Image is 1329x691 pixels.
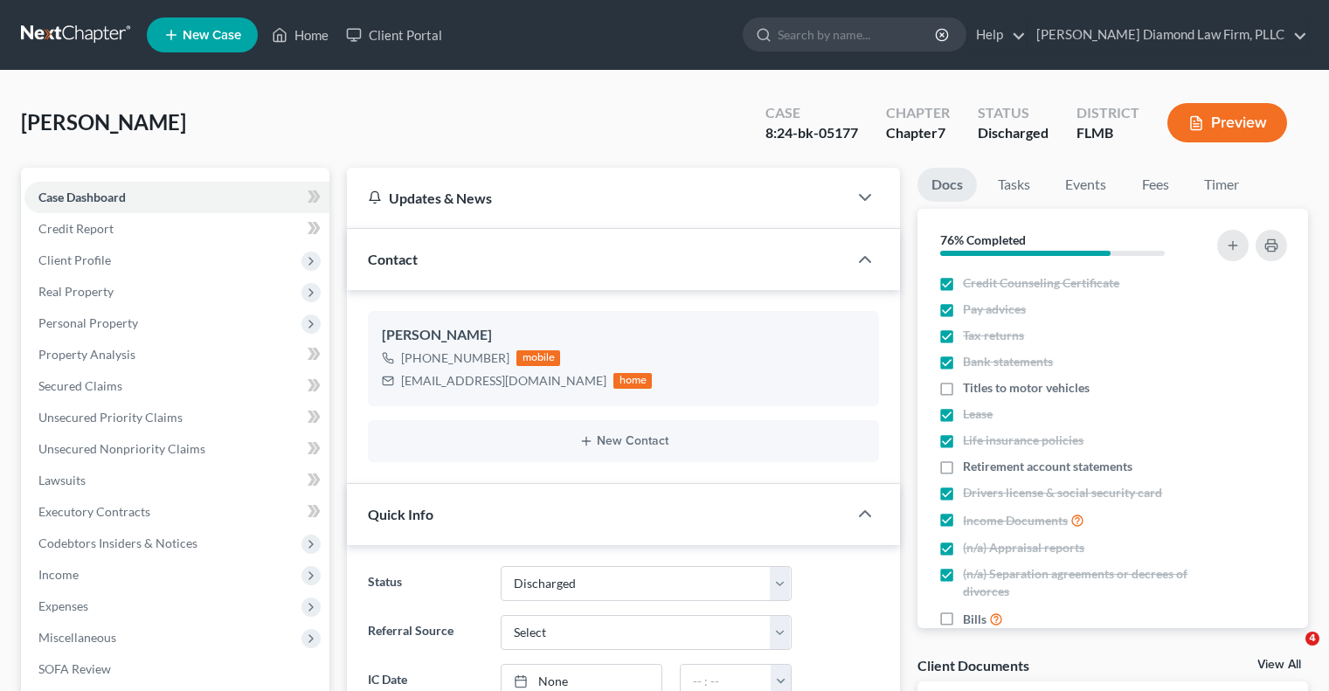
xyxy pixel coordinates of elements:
a: Credit Report [24,213,329,245]
div: home [613,373,652,389]
span: Unsecured Priority Claims [38,410,183,425]
span: Life insurance policies [963,432,1083,449]
a: View All [1257,659,1301,671]
span: Bills [963,611,986,628]
a: Unsecured Nonpriority Claims [24,433,329,465]
div: [PHONE_NUMBER] [401,349,509,367]
div: Client Documents [917,656,1029,674]
span: Lease [963,405,993,423]
span: Income Documents [963,512,1068,529]
a: Unsecured Priority Claims [24,402,329,433]
a: Help [967,19,1026,51]
span: (n/a) Appraisal reports [963,539,1084,556]
a: [PERSON_NAME] Diamond Law Firm, PLLC [1028,19,1307,51]
a: Events [1051,168,1120,202]
label: Status [359,566,491,601]
span: Contact [368,251,418,267]
div: District [1076,103,1139,123]
span: Drivers license & social security card [963,484,1162,501]
span: 7 [938,124,945,141]
div: Status [978,103,1049,123]
span: Lawsuits [38,473,86,487]
span: Quick Info [368,506,433,522]
div: Discharged [978,123,1049,143]
span: Unsecured Nonpriority Claims [38,441,205,456]
a: Tasks [984,168,1044,202]
a: Lawsuits [24,465,329,496]
strong: 76% Completed [940,232,1026,247]
span: Bank statements [963,353,1053,370]
span: Tax returns [963,327,1024,344]
span: Income [38,567,79,582]
button: New Contact [382,434,865,448]
a: Client Portal [337,19,451,51]
span: Pay advices [963,301,1026,318]
div: 8:24-bk-05177 [765,123,858,143]
button: Preview [1167,103,1287,142]
span: Credit Report [38,221,114,236]
div: Chapter [886,123,950,143]
a: Secured Claims [24,370,329,402]
label: Referral Source [359,615,491,650]
span: Codebtors Insiders & Notices [38,536,197,550]
input: Search by name... [778,18,938,51]
span: Personal Property [38,315,138,330]
span: Executory Contracts [38,504,150,519]
div: Chapter [886,103,950,123]
div: Updates & News [368,189,827,207]
a: Property Analysis [24,339,329,370]
span: Titles to motor vehicles [963,379,1090,397]
div: mobile [516,350,560,366]
a: Home [263,19,337,51]
a: Timer [1190,168,1253,202]
a: Fees [1127,168,1183,202]
div: Case [765,103,858,123]
span: Client Profile [38,252,111,267]
span: Real Property [38,284,114,299]
iframe: Intercom live chat [1270,632,1312,674]
span: 4 [1305,632,1319,646]
a: Executory Contracts [24,496,329,528]
a: SOFA Review [24,653,329,685]
a: Case Dashboard [24,182,329,213]
span: (n/a) Separation agreements or decrees of divorces [963,565,1195,600]
span: Secured Claims [38,378,122,393]
div: [EMAIL_ADDRESS][DOMAIN_NAME] [401,372,606,390]
span: Miscellaneous [38,630,116,645]
span: SOFA Review [38,661,111,676]
div: FLMB [1076,123,1139,143]
span: New Case [183,29,241,42]
span: Expenses [38,598,88,613]
span: Case Dashboard [38,190,126,204]
span: Property Analysis [38,347,135,362]
span: Credit Counseling Certificate [963,274,1119,292]
span: [PERSON_NAME] [21,109,186,135]
a: Docs [917,168,977,202]
div: [PERSON_NAME] [382,325,865,346]
span: Retirement account statements [963,458,1132,475]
